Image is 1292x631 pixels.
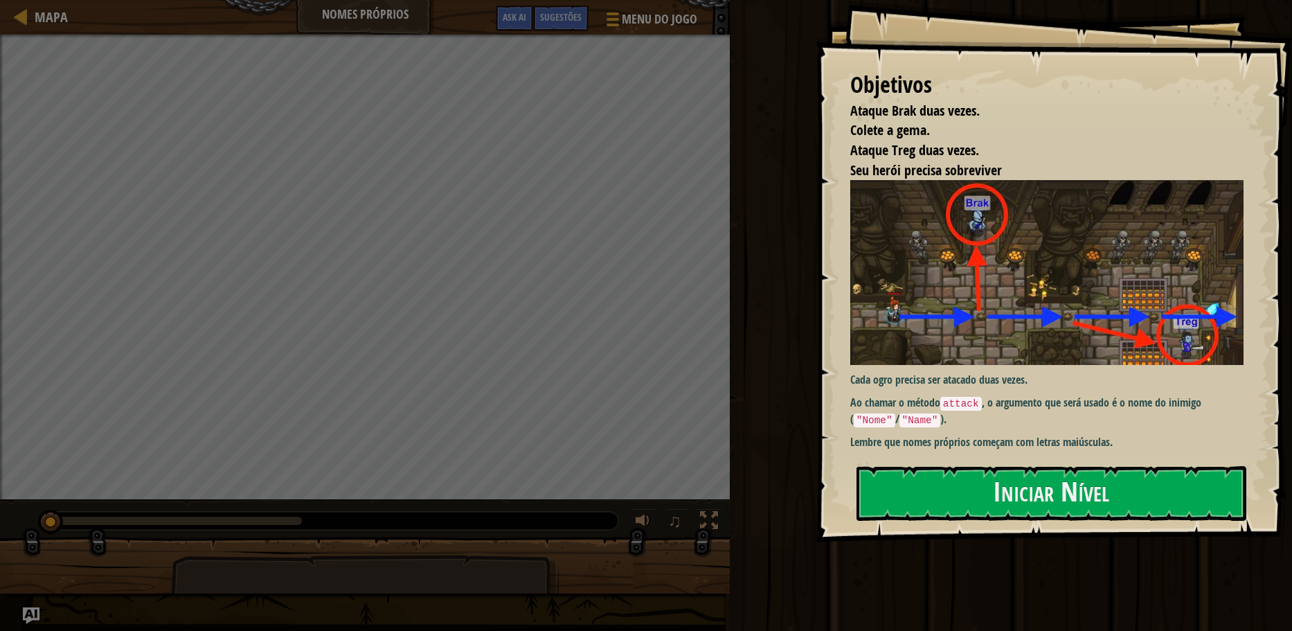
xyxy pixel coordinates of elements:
li: Ataque Brak duas vezes. [833,101,1240,121]
code: "Nome" [854,414,895,427]
span: ♫ [668,510,682,531]
span: Ataque Treg duas vezes. [850,141,979,159]
span: Sugestões [540,10,582,24]
p: Ao chamar o método , o argumento que será usado é o nome do inimigo ( / ). [850,395,1254,427]
span: Colete a gema. [850,121,930,139]
p: Cada ogro precisa ser atacado duas vezes. [850,372,1254,388]
span: Ataque Brak duas vezes. [850,101,980,120]
button: Ask AI [496,6,533,31]
li: Colete a gema. [833,121,1240,141]
li: Seu herói precisa sobreviver [833,161,1240,181]
span: Menu do Jogo [622,10,697,28]
a: Mapa [28,8,68,26]
button: Menu do Jogo [595,6,706,38]
span: Mapa [35,8,68,26]
button: Iniciar Nível [856,466,1246,521]
button: Toggle fullscreen [695,508,723,537]
button: Ajuste o volume [631,508,658,537]
p: Lembre que nomes próprios começam com letras maiúsculas. [850,434,1254,450]
img: True names [850,180,1254,365]
div: Objetivos [850,69,1244,101]
span: Ask AI [503,10,526,24]
span: Seu herói precisa sobreviver [850,161,1002,179]
li: Ataque Treg duas vezes. [833,141,1240,161]
code: "Name" [899,414,941,427]
button: Ask AI [23,607,39,624]
code: attack [940,397,982,411]
button: ♫ [665,508,689,537]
